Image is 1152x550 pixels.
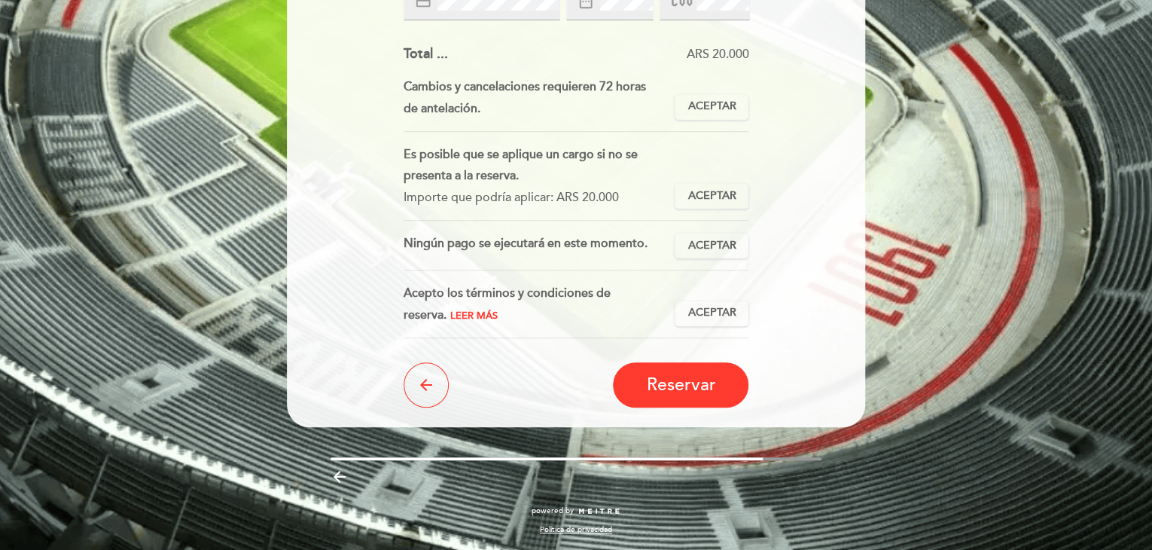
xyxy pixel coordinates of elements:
[417,376,435,394] i: arrow_back
[675,183,748,209] button: Aceptar
[404,233,675,258] div: Ningún pago se ejecutará en este momento.
[687,99,736,115] span: Aceptar
[404,76,675,120] div: Cambios y cancelaciones requieren 72 horas de antelación.
[675,301,748,326] button: Aceptar
[404,144,663,188] div: Es posible que se aplique un cargo si no se presenta a la reserva.
[331,468,349,486] i: arrow_backward
[675,233,748,258] button: Aceptar
[404,362,449,408] button: arrow_back
[448,46,749,63] div: ARS 20.000
[532,506,620,516] a: powered by
[646,374,715,396] span: Reservar
[404,283,675,326] div: Acepto los términos y condiciones de reserva.
[578,508,620,515] img: MEITRE
[450,310,498,322] span: Leer más
[532,506,574,516] span: powered by
[613,362,748,408] button: Reservar
[675,94,748,120] button: Aceptar
[687,188,736,204] span: Aceptar
[687,305,736,321] span: Aceptar
[404,187,663,209] div: Importe que podría aplicar: ARS 20.000
[687,238,736,254] span: Aceptar
[540,524,612,535] a: Política de privacidad
[404,45,448,62] span: Total ...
